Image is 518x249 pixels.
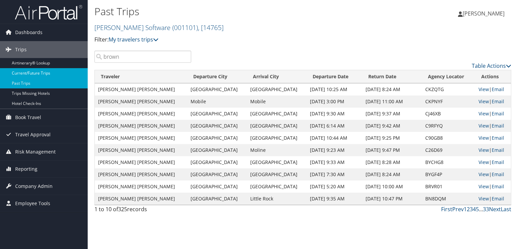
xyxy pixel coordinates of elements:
[187,144,247,156] td: [GEOGRAPHIC_DATA]
[479,110,489,117] a: View
[479,86,489,92] a: View
[422,108,475,120] td: CJ46XB
[475,181,511,193] td: |
[307,193,362,205] td: [DATE] 9:35 AM
[458,3,511,24] a: [PERSON_NAME]
[479,98,489,105] a: View
[95,156,187,168] td: [PERSON_NAME] [PERSON_NAME]
[492,86,504,92] a: Email
[362,144,422,156] td: [DATE] 9:47 PM
[479,171,489,177] a: View
[94,35,372,44] p: Filter:
[475,156,511,168] td: |
[422,70,475,83] th: Agency Locator: activate to sort column ascending
[94,4,372,19] h1: Past Trips
[479,147,489,153] a: View
[15,24,42,41] span: Dashboards
[247,132,307,144] td: [GEOGRAPHIC_DATA]
[492,135,504,141] a: Email
[187,168,247,181] td: [GEOGRAPHIC_DATA]
[307,132,362,144] td: [DATE] 10:44 AM
[247,193,307,205] td: Little Rock
[15,195,50,212] span: Employee Tools
[15,109,41,126] span: Book Travel
[95,120,187,132] td: [PERSON_NAME] [PERSON_NAME]
[15,126,51,143] span: Travel Approval
[475,193,511,205] td: |
[187,108,247,120] td: [GEOGRAPHIC_DATA]
[479,183,489,190] a: View
[475,132,511,144] td: |
[109,36,159,43] a: My travelers trips
[95,144,187,156] td: [PERSON_NAME] [PERSON_NAME]
[15,41,27,58] span: Trips
[307,168,362,181] td: [DATE] 7:30 AM
[422,168,475,181] td: BYGF4P
[15,143,56,160] span: Risk Management
[247,108,307,120] td: [GEOGRAPHIC_DATA]
[95,193,187,205] td: [PERSON_NAME] [PERSON_NAME]
[362,168,422,181] td: [DATE] 8:24 AM
[307,181,362,193] td: [DATE] 5:20 AM
[492,147,504,153] a: Email
[362,70,422,83] th: Return Date: activate to sort column ascending
[247,181,307,193] td: [GEOGRAPHIC_DATA]
[95,83,187,95] td: [PERSON_NAME] [PERSON_NAME]
[483,205,489,213] a: 33
[172,23,198,32] span: ( 001101 )
[475,144,511,156] td: |
[95,108,187,120] td: [PERSON_NAME] [PERSON_NAME]
[463,10,505,17] span: [PERSON_NAME]
[479,205,483,213] span: …
[492,195,504,202] a: Email
[95,132,187,144] td: [PERSON_NAME] [PERSON_NAME]
[475,168,511,181] td: |
[492,159,504,165] a: Email
[247,95,307,108] td: Mobile
[473,205,476,213] a: 4
[307,95,362,108] td: [DATE] 3:00 PM
[307,120,362,132] td: [DATE] 6:14 AM
[492,171,504,177] a: Email
[492,98,504,105] a: Email
[422,181,475,193] td: BRVR01
[95,181,187,193] td: [PERSON_NAME] [PERSON_NAME]
[479,195,489,202] a: View
[307,108,362,120] td: [DATE] 9:30 AM
[307,70,362,83] th: Departure Date: activate to sort column ascending
[479,122,489,129] a: View
[475,70,511,83] th: Actions
[362,132,422,144] td: [DATE] 9:25 PM
[479,135,489,141] a: View
[247,120,307,132] td: [GEOGRAPHIC_DATA]
[479,159,489,165] a: View
[422,132,475,144] td: C90GB8
[15,178,53,195] span: Company Admin
[362,108,422,120] td: [DATE] 9:37 AM
[467,205,470,213] a: 2
[362,95,422,108] td: [DATE] 11:00 AM
[247,70,307,83] th: Arrival City: activate to sort column ascending
[187,156,247,168] td: [GEOGRAPHIC_DATA]
[187,120,247,132] td: [GEOGRAPHIC_DATA]
[492,183,504,190] a: Email
[475,108,511,120] td: |
[247,83,307,95] td: [GEOGRAPHIC_DATA]
[15,161,37,177] span: Reporting
[187,95,247,108] td: Mobile
[464,205,467,213] a: 1
[247,168,307,181] td: [GEOGRAPHIC_DATA]
[118,205,127,213] span: 325
[187,181,247,193] td: [GEOGRAPHIC_DATA]
[422,193,475,205] td: BN8DQM
[475,95,511,108] td: |
[95,95,187,108] td: [PERSON_NAME] [PERSON_NAME]
[362,83,422,95] td: [DATE] 8:24 AM
[307,156,362,168] td: [DATE] 9:33 AM
[307,144,362,156] td: [DATE] 9:23 AM
[187,193,247,205] td: [GEOGRAPHIC_DATA]
[94,205,191,217] div: 1 to 10 of records
[95,70,187,83] th: Traveler: activate to sort column ascending
[492,110,504,117] a: Email
[94,51,191,63] input: Search Traveler or Arrival City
